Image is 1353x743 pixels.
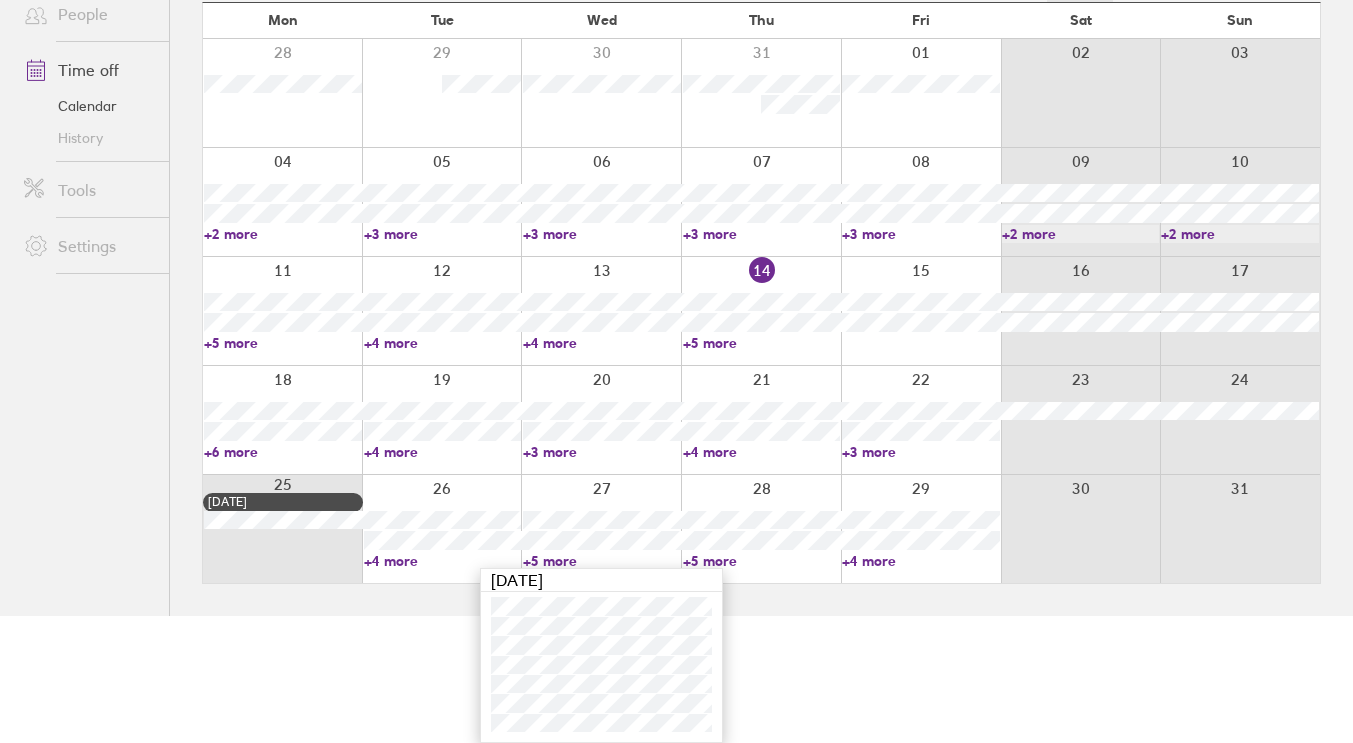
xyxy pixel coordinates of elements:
[523,334,681,352] a: +4 more
[683,552,841,570] a: +5 more
[364,225,522,243] a: +3 more
[1002,225,1160,243] a: +2 more
[842,443,1000,461] a: +3 more
[912,12,930,28] span: Fri
[204,334,362,352] a: +5 more
[683,334,841,352] a: +5 more
[364,334,522,352] a: +4 more
[523,552,681,570] a: +5 more
[208,495,358,509] div: [DATE]
[481,569,722,592] div: [DATE]
[8,170,169,210] a: Tools
[8,50,169,90] a: Time off
[1070,12,1092,28] span: Sat
[587,12,617,28] span: Wed
[268,12,298,28] span: Mon
[364,443,522,461] a: +4 more
[204,443,362,461] a: +6 more
[523,443,681,461] a: +3 more
[842,225,1000,243] a: +3 more
[8,226,169,266] a: Settings
[749,12,774,28] span: Thu
[8,122,169,154] a: History
[1161,225,1319,243] a: +2 more
[683,443,841,461] a: +4 more
[523,225,681,243] a: +3 more
[1227,12,1253,28] span: Sun
[842,552,1000,570] a: +4 more
[204,225,362,243] a: +2 more
[431,12,454,28] span: Tue
[8,90,169,122] a: Calendar
[683,225,841,243] a: +3 more
[364,552,522,570] a: +4 more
